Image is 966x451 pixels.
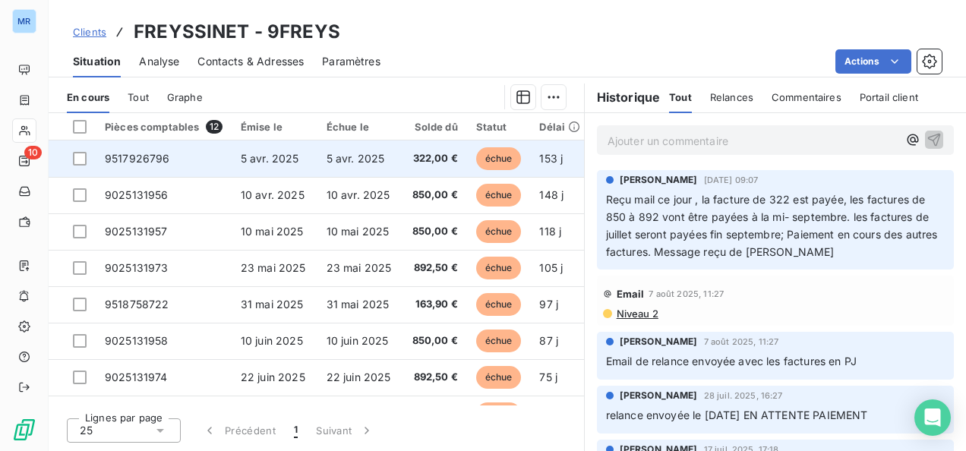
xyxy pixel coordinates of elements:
[105,334,169,347] span: 9025131958
[327,334,389,347] span: 10 juin 2025
[105,120,223,134] div: Pièces comptables
[412,333,458,348] span: 850,00 €
[704,337,779,346] span: 7 août 2025, 11:27
[206,120,223,134] span: 12
[12,418,36,442] img: Logo LeanPay
[539,298,558,311] span: 97 j
[241,261,306,274] span: 23 mai 2025
[327,188,390,201] span: 10 avr. 2025
[327,261,392,274] span: 23 mai 2025
[476,402,522,425] span: échue
[322,54,380,69] span: Paramètres
[615,307,658,320] span: Niveau 2
[307,415,384,446] button: Suivant
[139,54,179,69] span: Analyse
[412,224,458,239] span: 850,00 €
[412,297,458,312] span: 163,90 €
[327,121,394,133] div: Échue le
[539,334,558,347] span: 87 j
[241,371,305,383] span: 22 juin 2025
[12,9,36,33] div: MR
[860,91,918,103] span: Portail client
[80,423,93,438] span: 25
[476,330,522,352] span: échue
[67,91,109,103] span: En cours
[241,188,305,201] span: 10 avr. 2025
[476,257,522,279] span: échue
[649,289,724,298] span: 7 août 2025, 11:27
[617,288,645,300] span: Email
[620,173,698,187] span: [PERSON_NAME]
[539,261,563,274] span: 105 j
[476,184,522,207] span: échue
[476,121,522,133] div: Statut
[710,91,753,103] span: Relances
[327,371,391,383] span: 22 juin 2025
[412,260,458,276] span: 892,50 €
[412,188,458,203] span: 850,00 €
[134,18,340,46] h3: FREYSSINET - 9FREYS
[241,225,304,238] span: 10 mai 2025
[585,88,661,106] h6: Historique
[476,147,522,170] span: échue
[24,146,42,159] span: 10
[128,91,149,103] span: Tout
[476,366,522,389] span: échue
[606,355,857,367] span: Email de relance envoyée avec les factures en PJ
[914,399,951,436] div: Open Intercom Messenger
[476,293,522,316] span: échue
[539,121,580,133] div: Délai
[412,370,458,385] span: 892,50 €
[73,24,106,39] a: Clients
[327,152,385,165] span: 5 avr. 2025
[105,152,170,165] span: 9517926796
[241,334,303,347] span: 10 juin 2025
[606,408,868,421] span: relance envoyée le [DATE] EN ATTENTE PAIEMENT
[412,151,458,166] span: 322,00 €
[241,152,299,165] span: 5 avr. 2025
[294,423,298,438] span: 1
[105,188,169,201] span: 9025131956
[73,54,121,69] span: Situation
[704,175,759,184] span: [DATE] 09:07
[539,225,561,238] span: 118 j
[197,54,304,69] span: Contacts & Adresses
[412,121,458,133] div: Solde dû
[669,91,692,103] span: Tout
[620,335,698,348] span: [PERSON_NAME]
[606,193,941,258] span: Reçu mail ce jour , la facture de 322 est payée, les factures de 850 à 892 vont être payées à la ...
[241,298,304,311] span: 31 mai 2025
[167,91,203,103] span: Graphe
[327,225,390,238] span: 10 mai 2025
[539,371,557,383] span: 75 j
[620,389,698,402] span: [PERSON_NAME]
[772,91,841,103] span: Commentaires
[539,152,563,165] span: 153 j
[105,261,169,274] span: 9025131973
[539,188,563,201] span: 148 j
[835,49,911,74] button: Actions
[105,371,168,383] span: 9025131974
[241,121,308,133] div: Émise le
[476,220,522,243] span: échue
[73,26,106,38] span: Clients
[105,298,169,311] span: 9518758722
[327,298,390,311] span: 31 mai 2025
[704,391,783,400] span: 28 juil. 2025, 16:27
[193,415,285,446] button: Précédent
[285,415,307,446] button: 1
[105,225,168,238] span: 9025131957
